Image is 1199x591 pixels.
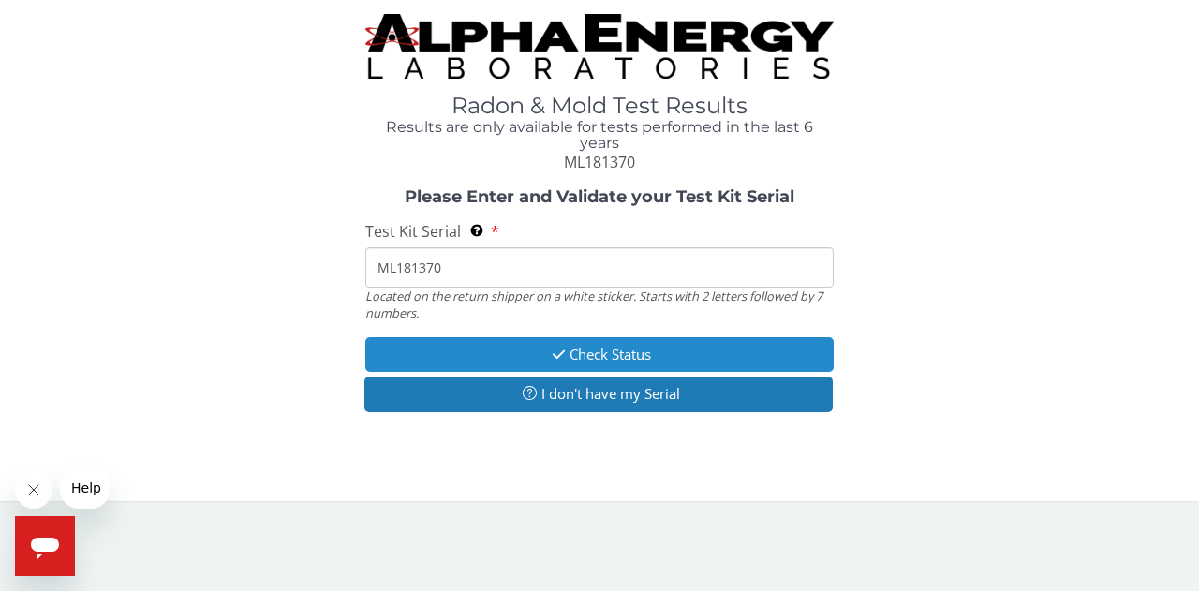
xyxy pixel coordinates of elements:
span: Test Kit Serial [365,221,461,242]
div: Located on the return shipper on a white sticker. Starts with 2 letters followed by 7 numbers. [365,288,834,322]
span: ML181370 [564,152,635,172]
button: Check Status [365,337,834,372]
strong: Please Enter and Validate your Test Kit Serial [405,186,794,207]
img: TightCrop.jpg [365,14,834,79]
h1: Radon & Mold Test Results [365,94,834,118]
iframe: Botón para iniciar la ventana de mensajería [15,516,75,576]
h4: Results are only available for tests performed in the last 6 years [365,119,834,152]
iframe: Mensaje de la compañía [60,467,110,509]
iframe: Cerrar mensaje [15,471,52,509]
button: I don't have my Serial [364,377,833,411]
